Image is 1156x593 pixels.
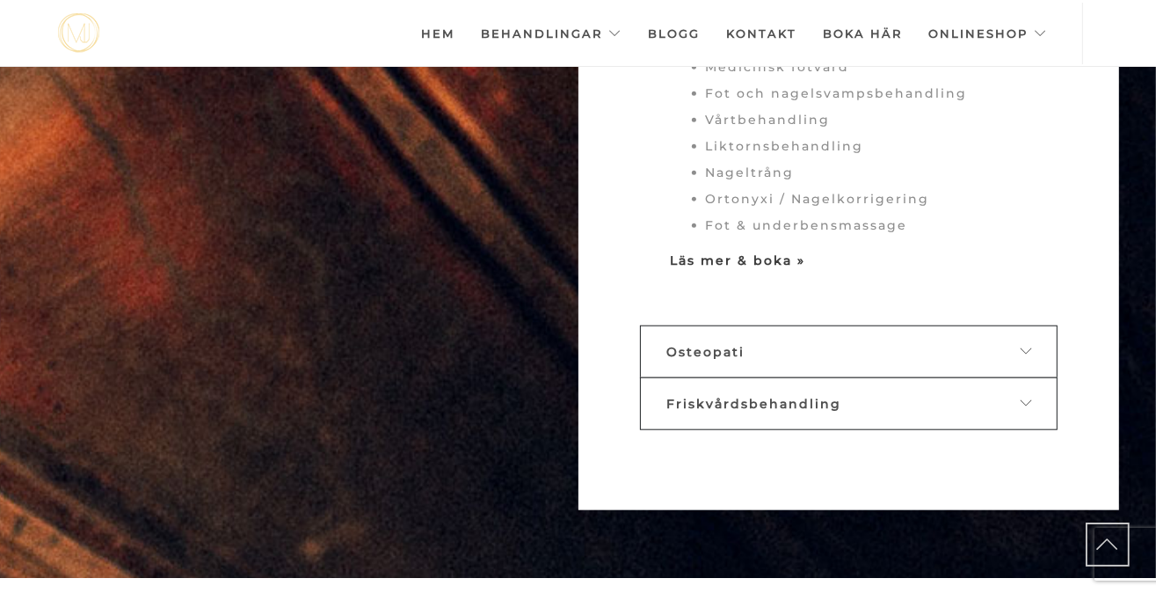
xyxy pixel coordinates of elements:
[706,186,1027,212] li: Ortonyxi / Nagelkorrigering
[421,3,454,64] a: Hem
[667,344,745,360] span: Osteopati
[928,3,1047,64] a: Onlineshop
[640,377,1058,430] a: Friskvårdsbehandling
[706,54,1027,80] li: Medicinsk fotvård
[58,13,99,53] a: mjstudio mjstudio mjstudio
[706,133,1027,159] li: Liktornsbehandling
[667,396,842,412] span: Friskvårdsbehandling
[481,3,622,64] a: Behandlingar
[671,253,806,268] a: Läs mer & boka »
[706,212,1027,238] li: Fot & underbensmassage
[726,3,796,64] a: Kontakt
[706,80,1027,106] li: Fot och nagelsvampsbehandling
[648,3,700,64] a: Blogg
[58,13,99,53] img: mjstudio
[640,326,1058,378] a: Osteopati
[706,106,1027,133] li: Vårtbehandling
[706,159,1027,186] li: Nageltrång
[823,3,902,64] a: Boka här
